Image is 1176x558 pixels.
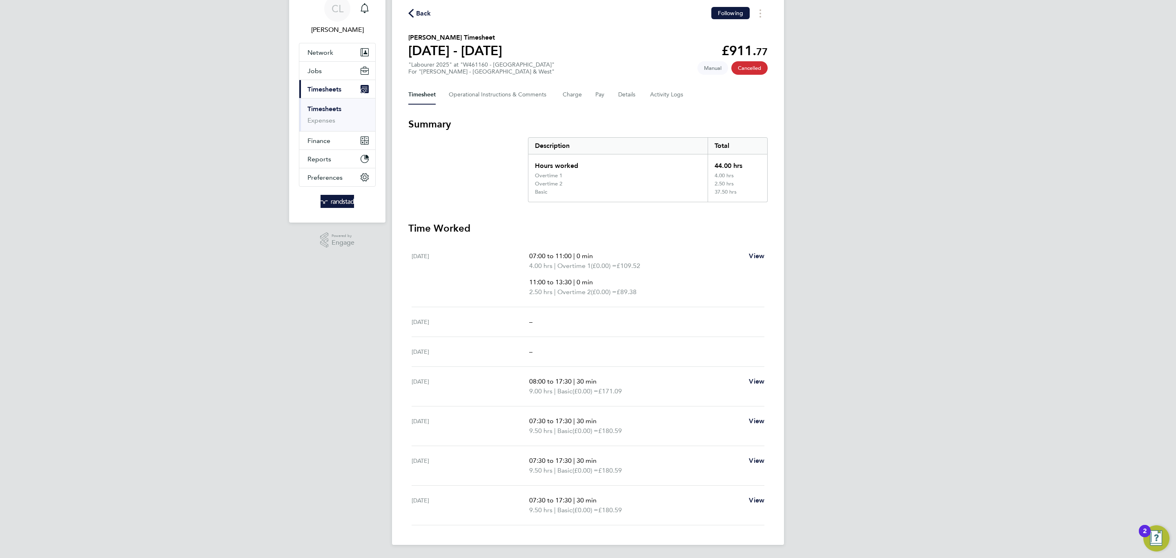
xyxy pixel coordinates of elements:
[528,138,708,154] div: Description
[749,252,764,260] span: View
[650,85,684,105] button: Activity Logs
[591,262,617,270] span: (£0.00) =
[554,466,556,474] span: |
[708,154,767,172] div: 44.00 hrs
[307,67,322,75] span: Jobs
[529,506,552,514] span: 9.50 hrs
[577,377,597,385] span: 30 min
[557,426,572,436] span: Basic
[598,506,622,514] span: £180.59
[749,496,764,505] a: View
[299,25,376,35] span: Charlotte Lockeridge
[299,43,375,61] button: Network
[529,278,572,286] span: 11:00 to 13:30
[408,68,555,75] div: For "[PERSON_NAME] - [GEOGRAPHIC_DATA] & West"
[416,9,431,18] span: Back
[554,506,556,514] span: |
[408,61,555,75] div: "Labourer 2025" at "W461160 - [GEOGRAPHIC_DATA]"
[557,287,591,297] span: Overtime 2
[412,416,529,436] div: [DATE]
[535,189,547,195] div: Basic
[577,252,593,260] span: 0 min
[529,457,572,464] span: 07:30 to 17:30
[711,7,750,19] button: Following
[572,387,598,395] span: (£0.00) =
[617,262,640,270] span: £109.52
[749,417,764,425] span: View
[299,62,375,80] button: Jobs
[408,8,431,18] button: Back
[412,251,529,297] div: [DATE]
[529,262,552,270] span: 4.00 hrs
[573,377,575,385] span: |
[307,174,343,181] span: Preferences
[598,387,622,395] span: £171.09
[332,239,354,246] span: Engage
[573,457,575,464] span: |
[557,386,572,396] span: Basic
[307,49,333,56] span: Network
[535,172,562,179] div: Overtime 1
[535,181,562,187] div: Overtime 2
[573,417,575,425] span: |
[307,116,335,124] a: Expenses
[708,189,767,202] div: 37.50 hrs
[573,496,575,504] span: |
[749,456,764,466] a: View
[299,168,375,186] button: Preferences
[557,505,572,515] span: Basic
[554,427,556,435] span: |
[554,387,556,395] span: |
[307,137,330,145] span: Finance
[573,278,575,286] span: |
[718,9,743,17] span: Following
[529,427,552,435] span: 9.50 hrs
[412,347,529,357] div: [DATE]
[1143,531,1147,542] div: 2
[408,33,502,42] h2: [PERSON_NAME] Timesheet
[412,496,529,515] div: [DATE]
[529,252,572,260] span: 07:00 to 11:00
[697,61,728,75] span: This timesheet was manually created.
[529,377,572,385] span: 08:00 to 17:30
[307,105,341,113] a: Timesheets
[591,288,617,296] span: (£0.00) =
[617,288,637,296] span: £89.38
[749,251,764,261] a: View
[618,85,637,105] button: Details
[307,155,331,163] span: Reports
[749,416,764,426] a: View
[320,232,355,248] a: Powered byEngage
[299,195,376,208] a: Go to home page
[598,427,622,435] span: £180.59
[554,288,556,296] span: |
[412,456,529,475] div: [DATE]
[529,417,572,425] span: 07:30 to 17:30
[756,46,768,58] span: 77
[708,181,767,189] div: 2.50 hrs
[408,118,768,525] section: Timesheet
[573,252,575,260] span: |
[299,98,375,131] div: Timesheets
[408,85,436,105] button: Timesheet
[731,61,768,75] span: This timesheet has been cancelled.
[572,466,598,474] span: (£0.00) =
[299,132,375,150] button: Finance
[749,457,764,464] span: View
[412,317,529,327] div: [DATE]
[529,288,552,296] span: 2.50 hrs
[449,85,550,105] button: Operational Instructions & Comments
[572,506,598,514] span: (£0.00) =
[528,154,708,172] div: Hours worked
[529,318,532,326] span: –
[332,232,354,239] span: Powered by
[577,417,597,425] span: 30 min
[1143,525,1169,551] button: Open Resource Center, 2 new notifications
[577,457,597,464] span: 30 min
[528,137,768,202] div: Summary
[753,7,768,20] button: Timesheets Menu
[529,348,532,355] span: –
[529,387,552,395] span: 9.00 hrs
[708,138,767,154] div: Total
[321,195,354,208] img: randstad-logo-retina.png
